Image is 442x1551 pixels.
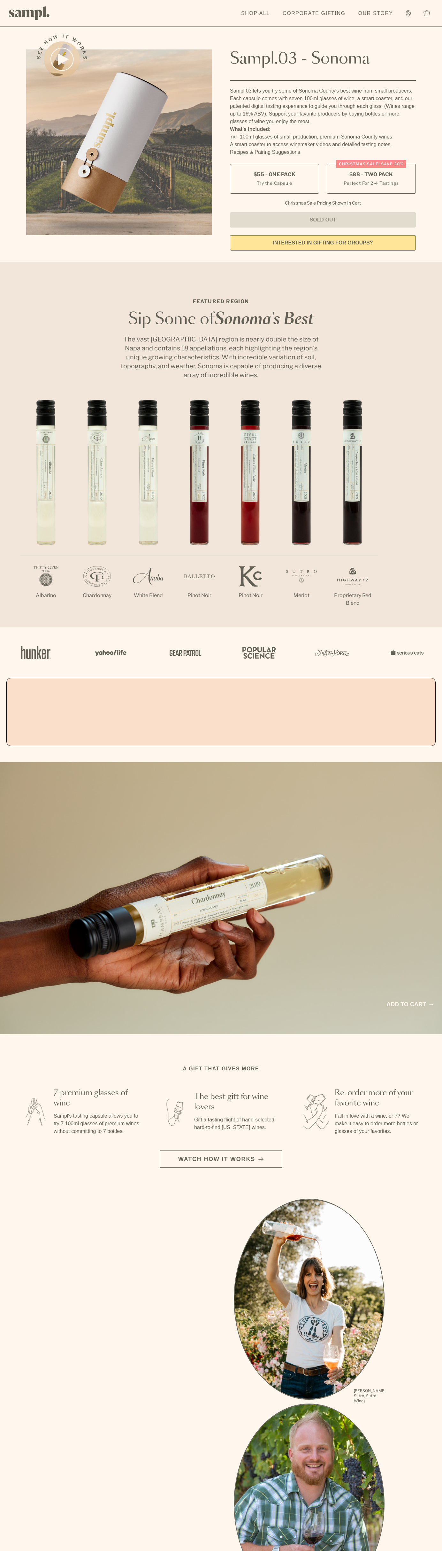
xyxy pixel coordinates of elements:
p: Chardonnay [72,592,123,599]
img: Artboard_5_7fdae55a-36fd-43f7-8bfd-f74a06a2878e_x450.png [165,639,203,666]
li: Recipes & Pairing Suggestions [230,148,416,156]
img: Artboard_4_28b4d326-c26e-48f9-9c80-911f17d6414e_x450.png [239,639,277,666]
img: Sampl logo [9,6,50,20]
span: $55 - One Pack [254,171,296,178]
a: Our Story [355,6,396,20]
p: Pinot Noir [174,592,225,599]
small: Try the Capsule [257,180,292,186]
p: Fall in love with a wine, or 7? We make it easy to order more bottles or glasses of your favorites. [335,1112,422,1135]
div: Christmas SALE! Save 20% [336,160,406,168]
img: Artboard_7_5b34974b-f019-449e-91fb-745f8d0877ee_x450.png [387,639,425,666]
p: Sampl's tasting capsule allows you to try 7 100ml glasses of premium wines without committing to ... [54,1112,141,1135]
button: Sold Out [230,212,416,228]
p: Proprietary Red Blend [327,592,378,607]
a: Add to cart [386,1000,433,1009]
p: The vast [GEOGRAPHIC_DATA] region is nearly double the size of Napa and contains 18 appellations,... [119,335,323,379]
p: Merlot [276,592,327,599]
small: Perfect For 2-4 Tastings [344,180,399,186]
h3: Re-order more of your favorite wine [335,1088,422,1108]
a: interested in gifting for groups? [230,235,416,251]
img: Artboard_1_c8cd28af-0030-4af1-819c-248e302c7f06_x450.png [17,639,55,666]
em: Sonoma's Best [215,312,314,327]
h1: Sampl.03 - Sonoma [230,49,416,69]
p: White Blend [123,592,174,599]
div: Sampl.03 lets you try some of Sonoma County's best wine from small producers. Each capsule comes ... [230,87,416,125]
button: See how it works [44,41,80,77]
button: Watch how it works [160,1150,282,1168]
li: Christmas Sale Pricing Shown In Cart [282,200,364,206]
a: Corporate Gifting [279,6,349,20]
h3: 7 premium glasses of wine [54,1088,141,1108]
h2: Sip Some of [119,312,323,327]
img: Artboard_3_0b291449-6e8c-4d07-b2c2-3f3601a19cd1_x450.png [313,639,351,666]
p: Pinot Noir [225,592,276,599]
p: Gift a tasting flight of hand-selected, hard-to-find [US_STATE] wines. [194,1116,281,1131]
img: Sampl.03 - Sonoma [26,49,212,235]
p: Albarino [20,592,72,599]
img: Artboard_6_04f9a106-072f-468a-bdd7-f11783b05722_x450.png [91,639,129,666]
p: [PERSON_NAME] Sutro, Sutro Wines [354,1388,385,1404]
p: Featured Region [119,298,323,305]
strong: What’s Included: [230,126,271,132]
li: A smart coaster to access winemaker videos and detailed tasting notes. [230,141,416,148]
li: 7x - 100ml glasses of small production, premium Sonoma County wines [230,133,416,141]
a: Shop All [238,6,273,20]
span: $88 - Two Pack [349,171,393,178]
h2: A gift that gives more [183,1065,259,1073]
h3: The best gift for wine lovers [194,1092,281,1112]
